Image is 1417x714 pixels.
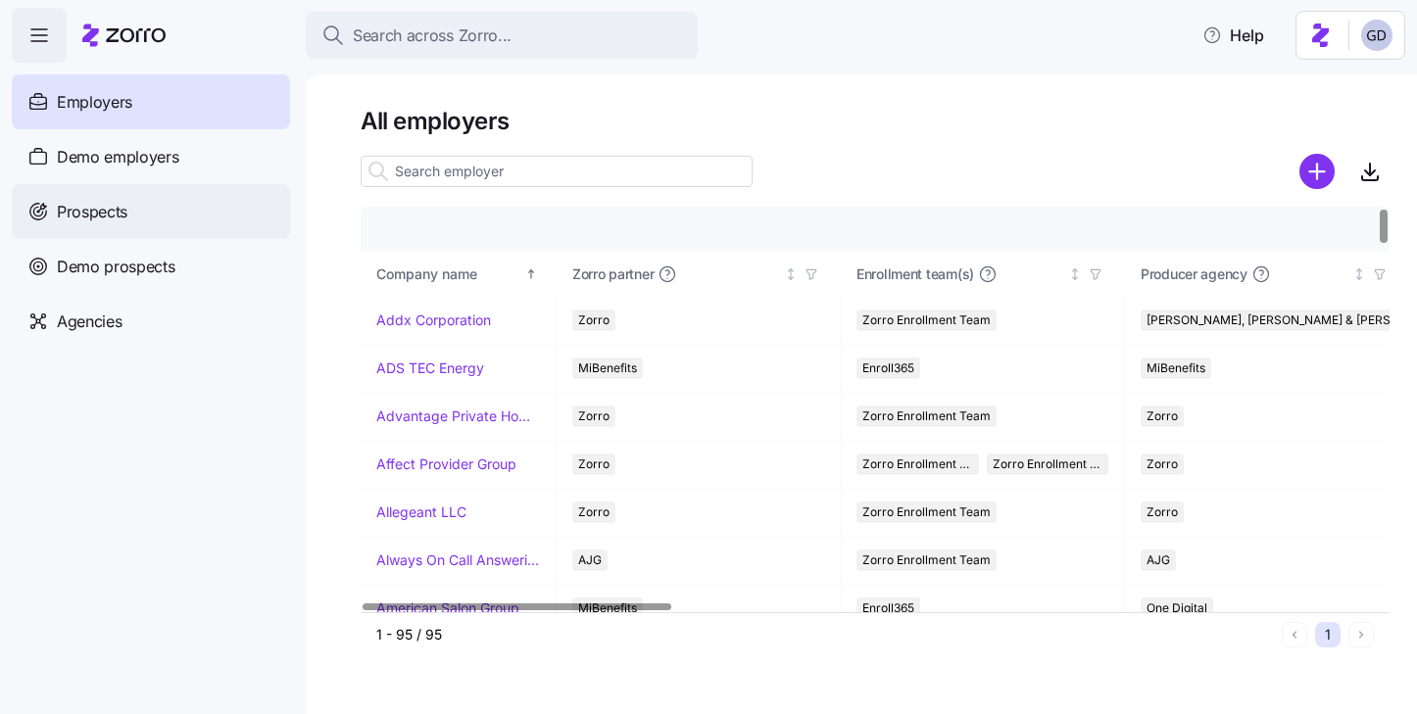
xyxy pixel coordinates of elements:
[578,453,610,475] span: Zorro
[862,309,991,331] span: Zorro Enrollment Team
[12,184,290,239] a: Prospects
[353,24,512,48] span: Search across Zorro...
[376,310,491,330] a: Addx Corporation
[578,549,602,571] span: AJG
[578,597,637,619] span: MiBenefits
[376,263,521,285] div: Company name
[1202,24,1264,47] span: Help
[862,549,991,571] span: Zorro Enrollment Team
[1068,267,1082,281] div: Not sorted
[578,501,610,523] span: Zorro
[784,267,798,281] div: Not sorted
[376,406,540,426] a: Advantage Private Home Care
[1147,453,1178,475] span: Zorro
[376,625,1274,644] div: 1 - 95 / 95
[862,501,991,523] span: Zorro Enrollment Team
[578,309,610,331] span: Zorro
[1141,264,1247,284] span: Producer agency
[361,156,753,187] input: Search employer
[993,453,1103,475] span: Zorro Enrollment Experts
[1315,622,1341,647] button: 1
[1282,622,1307,647] button: Previous page
[841,252,1125,297] th: Enrollment team(s)Not sorted
[1348,622,1374,647] button: Next page
[856,264,974,284] span: Enrollment team(s)
[361,252,557,297] th: Company nameSorted ascending
[1352,267,1366,281] div: Not sorted
[524,267,538,281] div: Sorted ascending
[1147,501,1178,523] span: Zorro
[1361,20,1393,51] img: 68a7f73c8a3f673b81c40441e24bb121
[376,550,540,570] a: Always On Call Answering Service
[57,309,122,334] span: Agencies
[12,239,290,294] a: Demo prospects
[57,255,175,279] span: Demo prospects
[1147,549,1170,571] span: AJG
[57,90,132,115] span: Employers
[862,405,991,427] span: Zorro Enrollment Team
[1147,357,1205,379] span: MiBenefits
[1187,16,1280,55] button: Help
[12,129,290,184] a: Demo employers
[578,357,637,379] span: MiBenefits
[376,502,466,522] a: Allegeant LLC
[376,358,484,378] a: ADS TEC Energy
[306,12,698,59] button: Search across Zorro...
[1125,252,1409,297] th: Producer agencyNot sorted
[1147,405,1178,427] span: Zorro
[557,252,841,297] th: Zorro partnerNot sorted
[1299,154,1335,189] svg: add icon
[376,454,516,474] a: Affect Provider Group
[12,74,290,129] a: Employers
[578,405,610,427] span: Zorro
[12,294,290,349] a: Agencies
[1147,597,1207,619] span: One Digital
[862,597,914,619] span: Enroll365
[862,453,973,475] span: Zorro Enrollment Team
[572,264,654,284] span: Zorro partner
[376,598,519,618] a: American Salon Group
[57,145,179,169] span: Demo employers
[862,357,914,379] span: Enroll365
[361,106,1390,136] h1: All employers
[57,200,127,224] span: Prospects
